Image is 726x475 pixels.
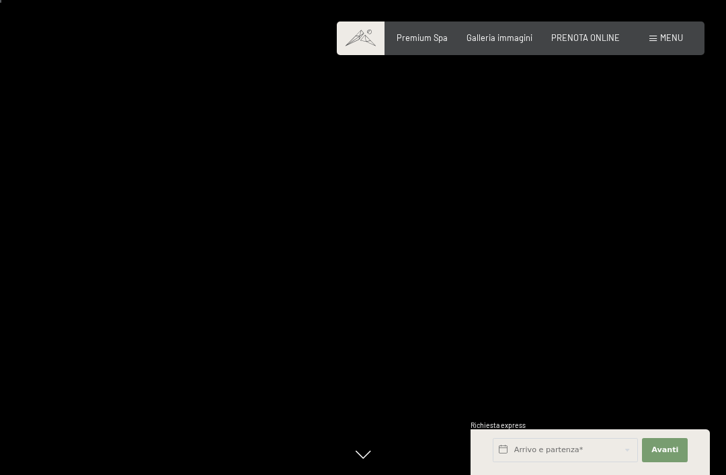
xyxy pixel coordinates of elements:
button: Avanti [642,438,688,462]
span: Menu [660,32,683,43]
span: Avanti [651,445,678,456]
span: Richiesta express [471,421,526,429]
a: Premium Spa [397,32,448,43]
a: Galleria immagini [467,32,532,43]
a: PRENOTA ONLINE [551,32,620,43]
